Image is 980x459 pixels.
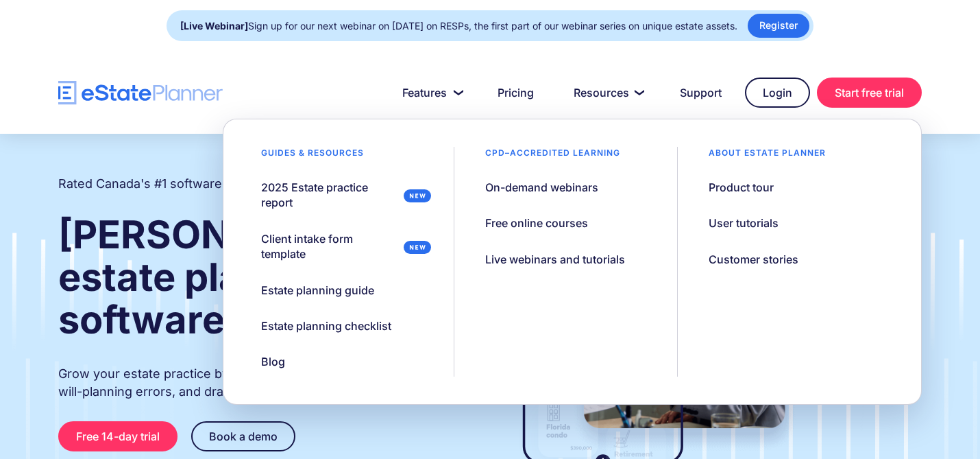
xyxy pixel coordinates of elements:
div: Product tour [709,180,774,195]
a: On-demand webinars [468,173,615,202]
a: Register [748,14,809,38]
a: Client intake form template [244,224,439,269]
a: home [58,81,223,105]
a: Free online courses [468,209,605,237]
a: Book a demo [191,421,295,451]
div: On-demand webinars [485,180,598,195]
div: Estate planning checklist [261,318,391,333]
div: CPD–accredited learning [468,147,637,166]
p: Grow your estate practice by streamlining client intake, reducing will-planning errors, and draft... [58,365,464,401]
strong: [PERSON_NAME] and estate planning software [58,211,462,343]
a: User tutorials [691,209,796,237]
div: Free online courses [485,215,588,231]
h2: Rated Canada's #1 software for estate practitioners [58,175,360,193]
a: Support [663,79,738,106]
div: 2025 Estate practice report [261,180,398,211]
div: Customer stories [709,252,798,267]
strong: [Live Webinar] [180,20,248,32]
div: Live webinars and tutorials [485,252,625,267]
div: About estate planner [691,147,843,166]
a: Login [745,78,810,108]
a: Pricing [481,79,550,106]
div: Blog [261,354,285,369]
div: Sign up for our next webinar on [DATE] on RESPs, the first part of our webinar series on unique e... [180,16,737,36]
a: Free 14-day trial [58,421,177,451]
a: Resources [557,79,657,106]
a: Start free trial [817,78,922,108]
div: User tutorials [709,215,779,231]
a: Estate planning checklist [244,311,408,340]
div: Guides & resources [244,147,381,166]
div: Client intake form template [261,231,398,262]
a: Estate planning guide [244,276,391,305]
a: Product tour [691,173,791,202]
a: Features [386,79,474,106]
a: 2025 Estate practice report [244,173,439,217]
a: Live webinars and tutorials [468,245,642,274]
div: Estate planning guide [261,283,374,298]
a: Blog [244,347,302,376]
a: Customer stories [691,245,816,274]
